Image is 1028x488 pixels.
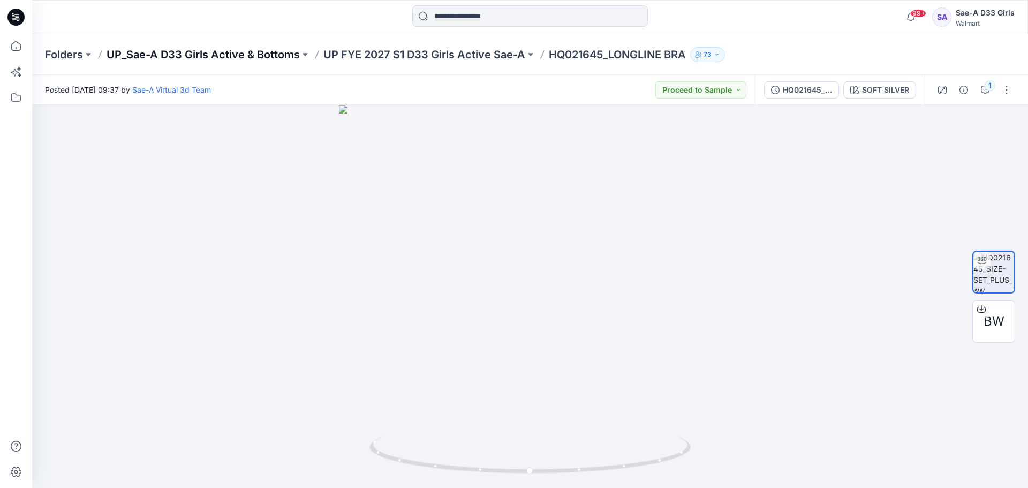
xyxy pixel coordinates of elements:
div: Walmart [956,19,1015,27]
a: UP FYE 2027 S1 D33 Girls Active Sae-A [323,47,525,62]
div: Sae-A D33 Girls [956,6,1015,19]
img: HQ021645_SIZE-SET_PLUS_AW LONGLINE BRA_SaeA_082925 [973,252,1014,292]
span: Posted [DATE] 09:37 by [45,84,211,95]
button: 1 [977,81,994,99]
div: HQ021645_SIZE-SET_PLUS [783,84,832,96]
button: HQ021645_SIZE-SET_PLUS [764,81,839,99]
a: Folders [45,47,83,62]
div: SA [932,7,951,27]
button: SOFT SILVER [843,81,916,99]
p: 73 [704,49,712,61]
div: 1 [985,80,995,91]
span: BW [984,312,1004,331]
button: Details [955,81,972,99]
p: HQ021645_LONGLINE BRA [549,47,686,62]
span: 99+ [910,9,926,18]
div: SOFT SILVER [862,84,909,96]
button: 73 [690,47,725,62]
a: Sae-A Virtual 3d Team [132,85,211,94]
a: UP_Sae-A D33 Girls Active & Bottoms [107,47,300,62]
